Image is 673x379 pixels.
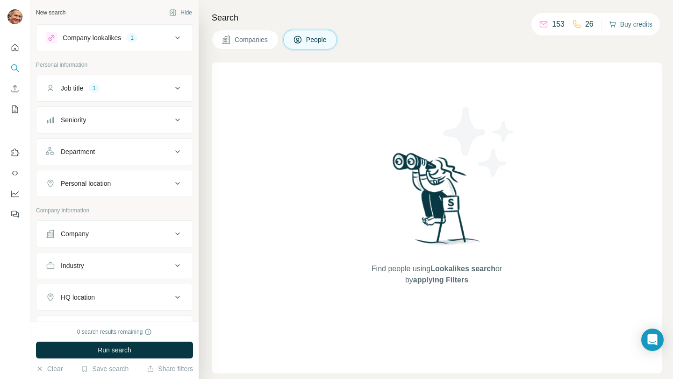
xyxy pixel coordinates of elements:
div: Company [61,229,89,239]
button: Dashboard [7,185,22,202]
div: Job title [61,84,83,93]
button: Industry [36,254,193,277]
span: applying Filters [413,276,468,284]
button: Search [7,60,22,77]
button: Department [36,140,193,163]
img: Surfe Illustration - Stars [437,100,521,184]
button: Use Surfe on LinkedIn [7,144,22,161]
button: Use Surfe API [7,165,22,182]
h4: Search [212,11,662,24]
button: Enrich CSV [7,80,22,97]
p: Personal information [36,61,193,69]
button: Personal location [36,172,193,195]
button: Feedback [7,206,22,223]
button: Seniority [36,109,193,131]
img: Avatar [7,9,22,24]
button: Job title1 [36,77,193,99]
div: Seniority [61,115,86,125]
span: People [306,35,328,44]
button: Clear [36,364,63,373]
div: Personal location [61,179,111,188]
button: Hide [163,6,199,20]
button: Company lookalikes1 [36,27,193,49]
span: Run search [98,345,131,355]
div: Open Intercom Messenger [641,329,664,351]
button: Company [36,223,193,245]
p: 153 [552,19,565,30]
button: My lists [7,101,22,118]
div: Company lookalikes [63,33,121,42]
p: 26 [585,19,594,30]
div: Department [61,147,95,156]
p: Company information [36,206,193,215]
span: Find people using or by [362,263,511,286]
button: Share filters [147,364,193,373]
div: Industry [61,261,84,270]
div: 0 search results remaining [77,328,152,336]
img: Surfe Illustration - Woman searching with binoculars [388,150,486,254]
span: Lookalikes search [430,265,495,273]
span: Companies [235,35,269,44]
div: 1 [127,34,137,42]
div: New search [36,8,65,17]
div: HQ location [61,293,95,302]
button: Quick start [7,39,22,56]
button: HQ location [36,286,193,309]
button: Buy credits [609,18,652,31]
button: Annual revenue ($) [36,318,193,340]
div: 1 [89,84,100,92]
button: Save search [81,364,129,373]
button: Run search [36,342,193,358]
